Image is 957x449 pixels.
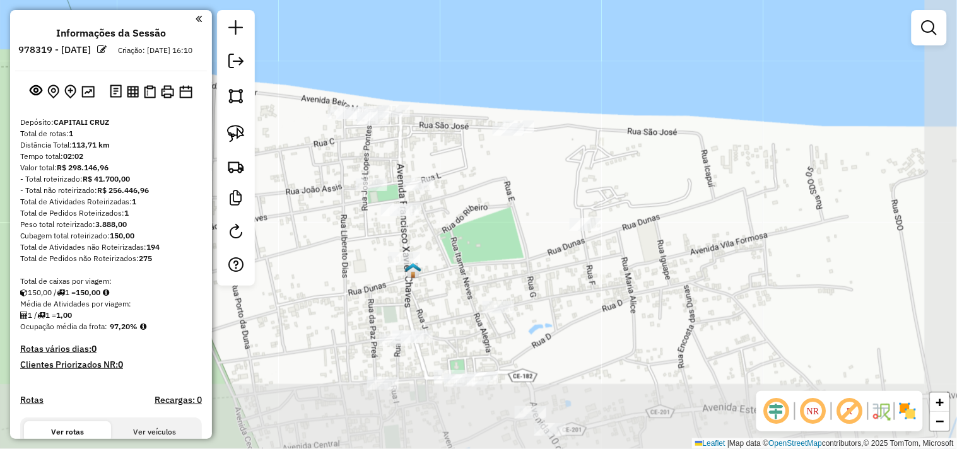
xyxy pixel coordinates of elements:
a: Exportar sessão [223,49,249,77]
div: Atividade não roteirizada - REST DA LU (PREA) [346,108,378,121]
div: Depósito: [20,117,202,128]
strong: R$ 298.146,96 [57,163,109,172]
strong: 150,00 [110,231,134,240]
img: Fluxo de ruas [871,401,891,421]
a: Leaflet [695,439,725,448]
div: - Total não roteirizado: [20,185,202,196]
strong: 113,71 km [72,140,110,149]
div: Atividade não roteirizada - DK CONVENIENCIA LTDA [389,252,420,265]
a: Rotas [20,395,44,405]
div: Atividade não roteirizada - PIZZARIA BAMBU [444,374,476,387]
button: Ver veículos [111,421,198,443]
strong: 0 [118,359,123,370]
button: Otimizar todas as rotas [79,83,97,100]
span: Ocultar deslocamento [761,396,792,426]
div: Atividade não roteirizada - CHE BRAZIL [503,120,534,133]
h4: Rotas vários dias: [20,344,202,354]
div: Total de Pedidos não Roteirizados: [20,253,202,264]
img: Exibir/Ocultar setores [898,401,918,421]
strong: R$ 41.700,00 [83,174,130,184]
i: Total de rotas [57,289,65,296]
button: Exibir sessão original [27,81,45,102]
strong: 1 [69,129,73,138]
div: Atividade não roteirizada - SUPERMERCADO BIG PR [381,204,413,216]
i: Total de rotas [37,312,45,319]
em: Média calculada utilizando a maior ocupação (%Peso ou %Cubagem) de cada rota da sessão. Rotas cro... [140,323,146,330]
button: Ver rotas [24,421,111,443]
a: Exibir filtros [917,15,942,40]
img: Selecionar atividades - polígono [227,87,245,105]
img: Selecionar atividades - laço [227,125,245,143]
strong: CAPITALI CRUZ [54,117,109,127]
i: Meta Caixas/viagem: 1,00 Diferença: 149,00 [103,289,109,296]
button: Visualizar Romaneio [141,83,158,101]
div: Média de Atividades por viagem: [20,298,202,310]
a: OpenStreetMap [769,439,823,448]
div: Atividade não roteirizada - MERC NP COMERCIAL (P [434,370,466,383]
i: Total de Atividades [20,312,28,319]
div: Atividade não roteirizada - SUP MERC ECONOMICO 0 [367,377,399,390]
div: 1 / 1 = [20,310,202,321]
div: Atividade não roteirizada - AMARZEM BEACH GASTRO [337,107,368,119]
div: Atividade não roteirizada - BAR E REST O CAPITAO [357,112,389,125]
div: Valor total: [20,162,202,173]
div: Atividade não roteirizada - QUINTAL DO DENIS (PR [483,301,514,313]
div: Atividade não roteirizada - PSD RANCHO DO PEIXE [570,218,601,231]
strong: 1 [132,197,136,206]
div: Map data © contributors,© 2025 TomTom, Microsoft [692,438,957,449]
div: Tempo total: [20,151,202,162]
div: Total de Pedidos Roteirizados: [20,207,202,219]
div: Atividade não roteirizada - REST SABOR DO MAR [358,106,389,119]
button: Visualizar relatório de Roteirização [124,83,141,100]
a: Criar modelo [223,185,249,214]
div: 150,00 / 1 = [20,287,202,298]
div: Atividade não roteirizada - BAR O FININN [356,178,387,191]
div: Atividade não roteirizada - AMARZEM BEACH GASTRO [328,107,360,119]
span: − [936,413,944,429]
div: Atividade não roteirizada - SUPERMERCADO BIG PR [390,204,421,216]
div: Atividade não roteirizada - CHUR POPULAR PREA [467,372,498,385]
strong: 02:02 [63,151,83,161]
a: Reroteirizar Sessão [223,219,249,247]
a: Clique aqui para minimizar o painel [196,11,202,26]
a: Nova sessão e pesquisa [223,15,249,44]
button: Logs desbloquear sessão [107,82,124,102]
h4: Informações da Sessão [56,27,166,39]
div: Atividade não roteirizada - REST BALCON PREA [493,123,524,136]
div: Atividade não roteirizada - COMERCIO MUNDIAL DE [515,406,546,419]
div: Total de Atividades não Roteirizadas: [20,242,202,253]
strong: R$ 256.446,96 [97,185,149,195]
img: Criar rota [227,158,245,175]
div: Total de caixas por viagem: [20,276,202,287]
div: Atividade não roteirizada - REST VIVENDO DO MAR [379,105,410,117]
strong: 1 [124,208,129,218]
div: - Total roteirizado: [20,173,202,185]
a: Zoom in [931,393,949,412]
span: + [936,394,944,410]
strong: 150,00 [76,288,100,297]
strong: 1,00 [56,310,72,320]
strong: 194 [146,242,160,252]
div: Atividade não roteirizada - LC EMPORIO 33 PREA [401,330,433,343]
button: Disponibilidade de veículos [177,83,195,101]
a: Zoom out [931,412,949,431]
div: Total de Atividades Roteirizadas: [20,196,202,207]
span: Ocultar NR [798,396,828,426]
strong: 3.888,00 [95,219,127,229]
div: Atividade não roteirizada - MERC COMPRE BEM [534,423,566,436]
div: Atividade não roteirizada - CHICAO HORTIFRUTI LT [379,334,411,346]
div: Atividade não roteirizada - LC EMPORIO 33 PREA [392,330,424,343]
h4: Recargas: 0 [155,395,202,405]
h6: 978319 - [DATE] [18,44,91,55]
div: Criação: [DATE] 16:10 [113,45,197,56]
div: Total de rotas: [20,128,202,139]
em: Alterar nome da sessão [97,45,107,54]
strong: 0 [91,343,97,354]
img: Prea [405,262,421,279]
a: Criar rota [222,153,250,180]
strong: 275 [139,254,152,263]
strong: 97,20% [110,322,138,331]
div: Peso total roteirizado: [20,219,202,230]
h4: Clientes Priorizados NR: [20,359,202,370]
div: Distância Total: [20,139,202,151]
